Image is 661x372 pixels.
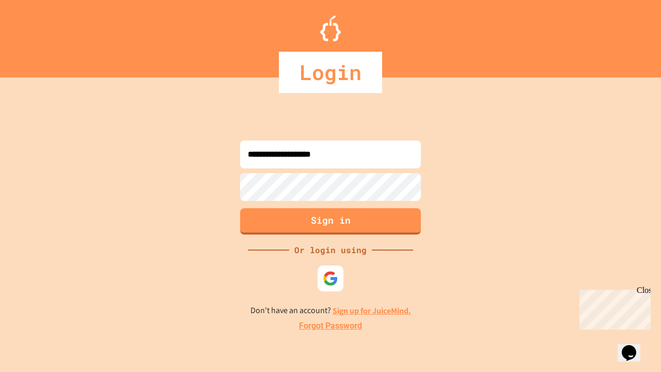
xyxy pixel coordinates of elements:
p: Don't have an account? [250,304,411,317]
img: google-icon.svg [323,271,338,286]
button: Sign in [240,208,421,235]
a: Forgot Password [299,320,362,332]
iframe: chat widget [575,286,651,330]
div: Login [279,52,382,93]
a: Sign up for JuiceMind. [333,305,411,316]
div: Or login using [289,244,372,256]
div: Chat with us now!Close [4,4,71,66]
img: Logo.svg [320,16,341,41]
iframe: chat widget [618,331,651,362]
